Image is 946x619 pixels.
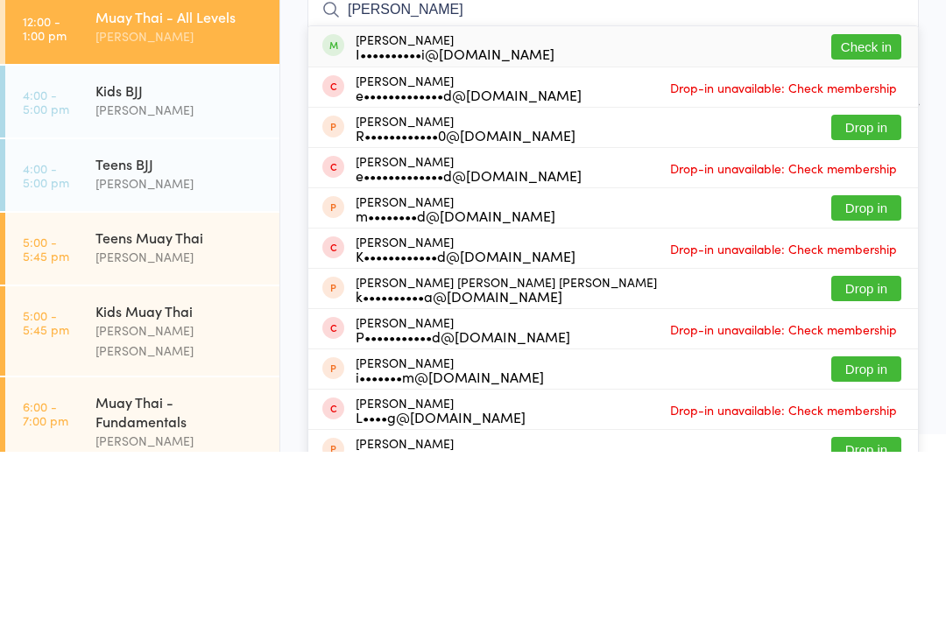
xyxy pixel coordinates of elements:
div: [PERSON_NAME] [PERSON_NAME] [PERSON_NAME] [356,442,657,470]
div: [PERSON_NAME] [356,482,570,510]
input: Search [307,157,919,197]
div: I••••••••••i@[DOMAIN_NAME] [356,214,554,228]
time: 12:00 - 1:00 pm [23,181,67,209]
div: Kids Muay Thai [95,468,265,488]
div: Muay Thai - Fundamentals [95,559,265,598]
button: Drop in [831,282,901,307]
div: [PERSON_NAME] [95,120,265,140]
div: Open Mat [95,101,265,120]
div: Muay Thai - All Levels [95,174,265,193]
span: Drop-in unavailable: Check membership [666,564,901,590]
time: 12:00 - 1:00 pm [23,108,67,136]
span: Drop-in unavailable: Check membership [666,242,901,268]
span: Drop-in unavailable: Check membership [666,403,901,429]
div: P•••••••••••d@[DOMAIN_NAME] [356,496,570,510]
span: [DATE] 12:00pm [307,62,892,80]
a: 12:00 -1:00 pmMuay Thai - All Levels[PERSON_NAME] [5,159,279,231]
button: Drop in [831,362,901,388]
div: e•••••••••••••d@[DOMAIN_NAME] [356,255,582,269]
h2: Muay Thai - All Levels Check-in [307,25,919,53]
span: Drop-in unavailable: Check membership [666,483,901,510]
div: [PERSON_NAME] [PERSON_NAME] [95,488,265,528]
span: Drop-in unavailable: Check membership [666,322,901,348]
div: [PERSON_NAME] [356,200,554,228]
div: [PERSON_NAME] [95,598,265,618]
div: [PERSON_NAME] [356,281,575,309]
a: 5:00 -5:45 pmKids Muay Thai[PERSON_NAME] [PERSON_NAME] [5,454,279,543]
a: 5:00 -5:45 pmTeens Muay Thai[PERSON_NAME] [5,380,279,452]
time: 4:00 - 5:00 pm [23,255,69,283]
button: Check in [831,201,901,227]
div: [PERSON_NAME] [356,402,575,430]
a: 12:00 -1:00 pmOpen Mat[PERSON_NAME] [5,86,279,158]
div: Teens Muay Thai [95,395,265,414]
div: [PERSON_NAME] [356,523,544,551]
time: 5:00 - 5:45 pm [23,402,69,430]
div: K••••••••••••d@[DOMAIN_NAME] [356,416,575,430]
div: i•••••••m@[DOMAIN_NAME] [356,537,544,551]
div: [PERSON_NAME] [95,414,265,434]
span: Striking Mat A [307,97,892,115]
div: At [126,19,213,48]
button: Drop in [831,524,901,549]
div: Kids BJJ [95,248,265,267]
div: m••••••••d@[DOMAIN_NAME] [356,376,555,390]
button: Drop in [831,443,901,468]
time: 6:00 - 7:00 pm [23,566,68,594]
div: [PERSON_NAME] [95,341,265,361]
div: e•••••••••••••d@[DOMAIN_NAME] [356,335,582,349]
div: Events for [23,19,109,48]
time: 5:00 - 5:45 pm [23,475,69,503]
div: [PERSON_NAME] [356,241,582,269]
div: L••••g@[DOMAIN_NAME] [356,577,526,591]
a: [DATE] [23,48,66,67]
div: Any location [126,48,213,67]
div: [PERSON_NAME] [356,321,582,349]
div: [PERSON_NAME] [356,563,526,591]
div: [PERSON_NAME] [356,362,555,390]
span: Muay Thai Kickboxing [307,115,919,132]
div: k••••••••••a@[DOMAIN_NAME] [356,456,657,470]
div: [PERSON_NAME] [95,267,265,287]
div: Teens BJJ [95,321,265,341]
div: [PERSON_NAME] [95,193,265,214]
div: R••••••••••••0@[DOMAIN_NAME] [356,295,575,309]
a: 4:00 -5:00 pmKids BJJ[PERSON_NAME] [5,233,279,305]
time: 4:00 - 5:00 pm [23,328,69,356]
a: 4:00 -5:00 pmTeens BJJ[PERSON_NAME] [5,306,279,378]
span: [PERSON_NAME] [307,80,892,97]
